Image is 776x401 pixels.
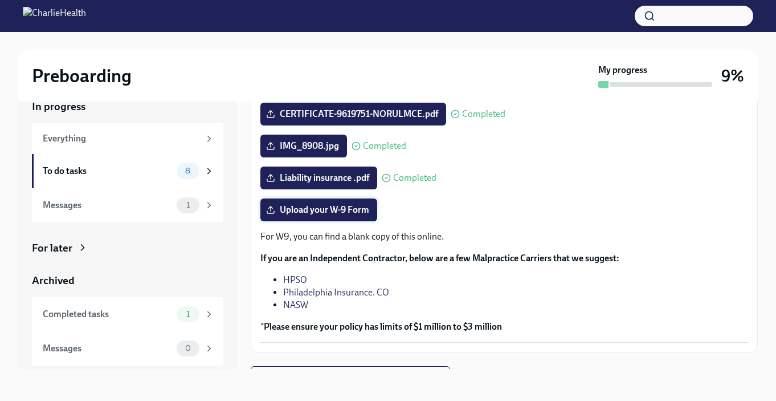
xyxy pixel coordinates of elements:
[268,140,339,152] span: IMG_8908.jpg
[462,110,505,119] span: Completed
[179,310,197,318] span: 1
[178,167,197,175] span: 8
[264,321,502,332] strong: Please ensure your policy has limits of $1 million to $3 million
[260,230,748,243] p: For W9, you can find a blank copy of this online.
[43,132,199,145] div: Everything
[260,199,377,221] label: Upload your W-9 Form
[43,199,172,212] div: Messages
[43,342,172,355] div: Messages
[283,287,389,298] a: Philadelphia Insurance. CO
[363,141,406,151] span: Completed
[268,204,369,216] span: Upload your W-9 Form
[260,135,347,157] label: IMG_8908.jpg
[721,66,744,86] h3: 9%
[32,241,72,256] div: For later
[393,173,436,183] span: Completed
[178,344,198,353] span: 0
[32,188,223,222] a: Messages1
[260,103,446,125] label: CERTIFICATE-9619751-NORULMCE.pdf
[43,165,172,177] div: To do tasks
[32,64,132,87] h2: Preboarding
[260,253,619,264] strong: If you are an Independent Contractor, below are a few Malpractice Carriers that we suggest:
[23,7,86,25] img: CharlieHealth
[32,297,223,331] a: Completed tasks1
[32,123,223,154] a: Everything
[32,331,223,366] a: Messages0
[32,273,223,288] a: Archived
[179,201,197,209] span: 1
[32,99,223,114] a: In progress
[283,299,308,310] a: NASW
[598,64,647,76] strong: My progress
[268,108,438,120] span: CERTIFICATE-9619751-NORULMCE.pdf
[43,308,172,321] div: Completed tasks
[283,274,307,285] a: HPSO
[260,167,377,189] label: Liability insurance .pdf
[268,172,369,184] span: Liability insurance .pdf
[32,154,223,188] a: To do tasks8
[32,241,223,256] a: For later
